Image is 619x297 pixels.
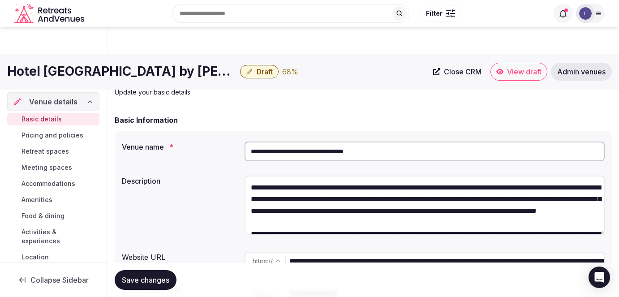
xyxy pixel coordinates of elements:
[115,270,176,290] button: Save changes
[21,115,62,124] span: Basic details
[7,161,99,174] a: Meeting spaces
[115,115,178,125] h2: Basic Information
[21,131,83,140] span: Pricing and policies
[21,163,72,172] span: Meeting spaces
[428,63,487,81] a: Close CRM
[21,195,52,204] span: Amenities
[579,7,592,20] img: Catherine Mesina
[122,177,237,185] label: Description
[21,179,75,188] span: Accommodations
[30,275,89,284] span: Collapse Sidebar
[282,66,298,77] button: 68%
[507,67,542,76] span: View draft
[29,96,77,107] span: Venue details
[115,88,416,97] p: Update your basic details
[426,9,443,18] span: Filter
[21,228,96,245] span: Activities & experiences
[7,226,99,247] a: Activities & experiences
[21,253,49,262] span: Location
[282,66,298,77] div: 68 %
[122,248,237,263] div: Website URL
[7,194,99,206] a: Amenities
[7,63,236,80] h1: Hotel [GEOGRAPHIC_DATA] by [PERSON_NAME]
[257,67,273,76] span: Draft
[21,147,69,156] span: Retreat spaces
[7,145,99,158] a: Retreat spaces
[551,63,612,81] a: Admin venues
[7,270,99,290] button: Collapse Sidebar
[557,67,606,76] span: Admin venues
[21,211,64,220] span: Food & dining
[122,275,169,284] span: Save changes
[7,129,99,142] a: Pricing and policies
[240,65,279,78] button: Draft
[7,177,99,190] a: Accommodations
[14,4,86,24] a: Visit the homepage
[7,251,99,263] a: Location
[589,267,610,288] div: Open Intercom Messenger
[14,4,86,24] svg: Retreats and Venues company logo
[7,210,99,222] a: Food & dining
[122,143,237,151] label: Venue name
[490,63,547,81] a: View draft
[444,67,481,76] span: Close CRM
[420,5,461,22] button: Filter
[7,113,99,125] a: Basic details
